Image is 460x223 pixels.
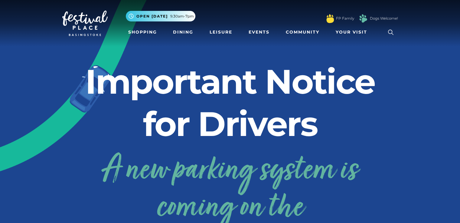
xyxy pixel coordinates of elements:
a: Leisure [207,27,235,38]
button: Open [DATE] 9.30am-7pm [126,11,195,21]
a: Shopping [126,27,159,38]
span: 9.30am-7pm [170,14,194,19]
span: Open [DATE] [136,14,168,19]
span: Your Visit [336,29,367,35]
a: FP Family [336,16,354,21]
a: Your Visit [333,27,373,38]
a: Events [246,27,272,38]
h2: Important Notice for Drivers [62,60,398,145]
a: Community [283,27,322,38]
a: Dogs Welcome! [370,16,398,21]
img: Festival Place Logo [62,11,108,36]
a: Dining [171,27,196,38]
